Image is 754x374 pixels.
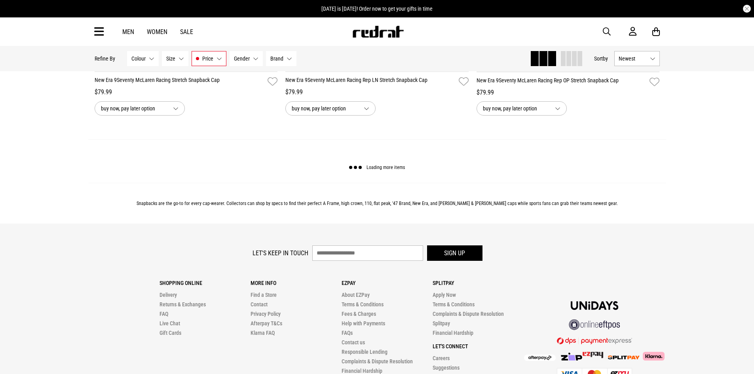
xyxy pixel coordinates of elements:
a: Splitpay [433,320,450,327]
a: Responsible Lending [342,349,387,355]
button: Brand [266,51,296,66]
a: New Era 9Seventy McLaren Racing Rep OP Stretch Snapback Cap [477,76,647,88]
a: Men [122,28,134,36]
button: buy now, pay later option [95,101,185,116]
a: Sale [180,28,193,36]
a: Klarna FAQ [251,330,275,336]
span: Gender [234,55,250,62]
span: by [603,55,608,62]
button: Colour [127,51,159,66]
p: More Info [251,280,342,286]
button: Newest [614,51,660,66]
img: Zip [560,353,583,361]
span: Colour [131,55,146,62]
a: New Era 9Seventy McLaren Racing Rep LN Stretch Snapback Cap [285,76,456,87]
span: Size [166,55,175,62]
span: [DATE] is [DATE]! Order now to get your gifts in time [321,6,433,12]
img: Afterpay [524,355,556,361]
img: Unidays [571,301,618,310]
a: Terms & Conditions [342,301,384,308]
span: Price [202,55,213,62]
a: Financial Hardship [433,330,473,336]
a: Afterpay T&Cs [251,320,282,327]
img: DPS [557,337,632,344]
a: Apply Now [433,292,456,298]
p: Let's Connect [433,343,524,349]
a: Complaints & Dispute Resolution [342,358,413,365]
a: FAQs [342,330,353,336]
span: buy now, pay later option [292,104,357,113]
button: Size [162,51,188,66]
span: buy now, pay later option [101,104,167,113]
span: Newest [619,55,647,62]
button: Sign up [427,245,482,261]
a: Find a Store [251,292,277,298]
p: Refine By [95,55,115,62]
a: Gift Cards [160,330,181,336]
a: Terms & Conditions [433,301,475,308]
button: Price [192,51,226,66]
button: Sortby [594,54,608,63]
a: New Era 9Seventy McLaren Racing Stretch Snapback Cap [95,76,265,87]
label: Let's keep in touch [253,249,308,257]
button: Open LiveChat chat widget [6,3,30,27]
a: Privacy Policy [251,311,281,317]
button: buy now, pay later option [285,101,376,116]
a: Complaints & Dispute Resolution [433,311,504,317]
a: Delivery [160,292,177,298]
p: Shopping Online [160,280,251,286]
a: Fees & Charges [342,311,376,317]
img: Redrat logo [352,26,404,38]
button: Gender [230,51,263,66]
a: Live Chat [160,320,180,327]
a: Returns & Exchanges [160,301,206,308]
a: Financial Hardship [342,368,382,374]
div: $79.99 [477,88,660,97]
a: FAQ [160,311,168,317]
a: About EZPay [342,292,370,298]
img: Splitpay [583,352,603,358]
a: Help with Payments [342,320,385,327]
img: Klarna [640,352,665,361]
a: Suggestions [433,365,460,371]
div: $79.99 [95,87,278,97]
p: Splitpay [433,280,524,286]
a: Women [147,28,167,36]
p: Ezpay [342,280,433,286]
a: Careers [433,355,450,361]
img: Splitpay [608,355,640,359]
a: Contact [251,301,268,308]
span: Brand [270,55,283,62]
span: buy now, pay later option [483,104,549,113]
span: Loading more items [367,165,405,171]
button: buy now, pay later option [477,101,567,116]
div: $79.99 [285,87,469,97]
p: Snapbacks are the go-to for every cap-wearer. Collectors can shop by specs to find their perfect ... [95,201,660,206]
img: online eftpos [569,319,620,330]
a: Contact us [342,339,365,346]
